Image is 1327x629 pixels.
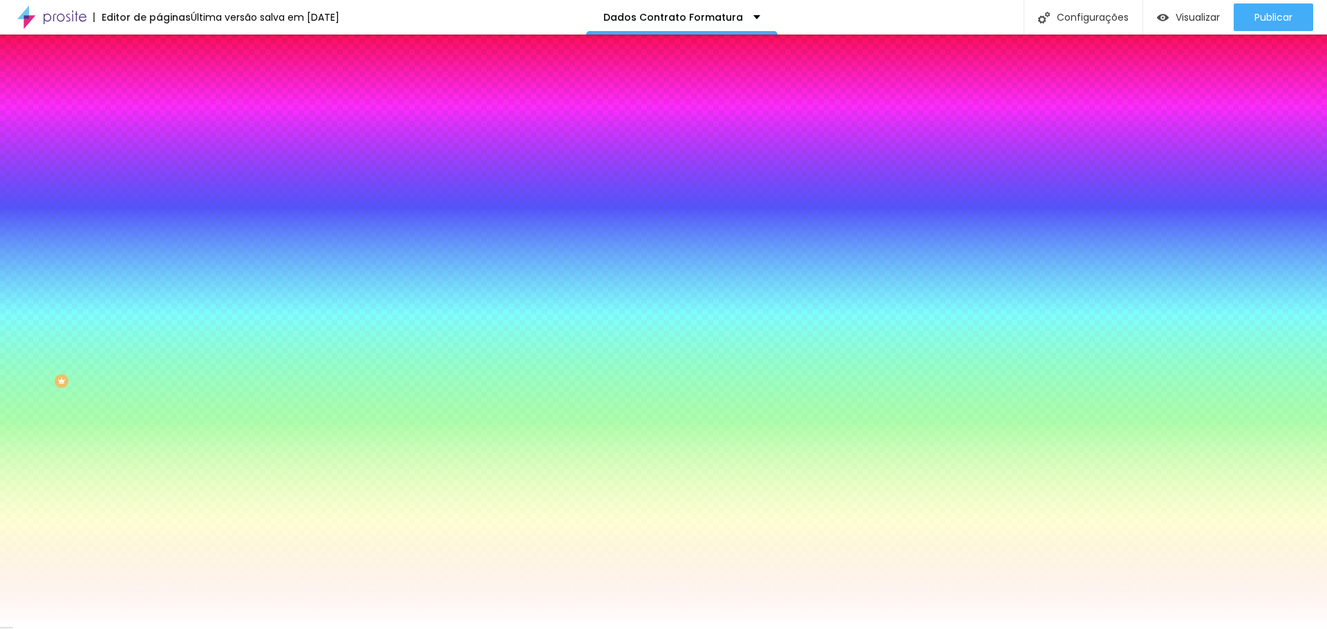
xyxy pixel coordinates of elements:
div: Última versão salva em [DATE] [191,12,339,22]
img: Icone [1038,12,1050,23]
button: Publicar [1234,3,1313,31]
span: Publicar [1254,12,1292,23]
span: Visualizar [1176,12,1220,23]
img: view-1.svg [1157,12,1169,23]
div: Editor de páginas [93,12,191,22]
p: Dados Contrato Formatura [603,12,743,22]
button: Visualizar [1143,3,1234,31]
